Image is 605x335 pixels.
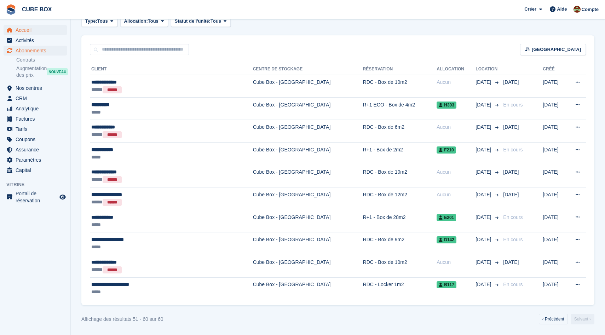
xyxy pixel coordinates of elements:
div: NOUVEAU [47,68,68,75]
span: [DATE] [476,79,492,86]
span: Tarifs [16,124,58,134]
span: Type: [85,18,97,25]
img: stora-icon-8386f47178a22dfd0bd8f6a31ec36ba5ce8667c1dd55bd0f319d3a0aa187defe.svg [6,4,16,15]
div: Aucun [437,168,476,176]
span: Tous [148,18,159,25]
td: R+1 - Box de 2m2 [363,142,437,165]
td: Cube Box - [GEOGRAPHIC_DATA] [253,210,363,232]
td: RDC - Box de 10m2 [363,165,437,187]
div: Aucun [437,259,476,266]
span: Allocation: [124,18,148,25]
span: Accueil [16,25,58,35]
span: [DATE] [503,169,519,175]
td: RDC - Box de 12m2 [363,187,437,210]
td: Cube Box - [GEOGRAPHIC_DATA] [253,255,363,277]
span: Statut de l'unité: [175,18,211,25]
span: CRM [16,93,58,103]
div: Aucun [437,79,476,86]
span: H303 [437,102,456,109]
td: RDC - Box de 10m2 [363,75,437,98]
span: Portail de réservation [16,190,58,204]
span: [DATE] [476,101,492,109]
span: [DATE] [503,124,519,130]
span: Tous [97,18,108,25]
a: Contrats [16,57,67,63]
nav: Pages [537,314,596,324]
td: [DATE] [543,210,565,232]
td: Cube Box - [GEOGRAPHIC_DATA] [253,277,363,300]
span: [DATE] [503,192,519,197]
td: R+1 - Box de 28m2 [363,210,437,232]
span: [DATE] [503,259,519,265]
a: menu [4,35,67,45]
a: Augmentation des prix NOUVEAU [16,65,67,79]
span: [GEOGRAPHIC_DATA] [532,46,581,53]
span: [DATE] [476,281,492,288]
span: En cours [503,282,523,287]
td: Cube Box - [GEOGRAPHIC_DATA] [253,75,363,98]
a: menu [4,93,67,103]
button: Statut de l'unité: Tous [171,15,231,27]
span: [DATE] [476,259,492,266]
th: Créé [543,64,565,75]
td: RDC - Box de 10m2 [363,255,437,277]
td: Cube Box - [GEOGRAPHIC_DATA] [253,120,363,143]
span: [DATE] [476,191,492,198]
span: En cours [503,147,523,152]
a: menu [4,165,67,175]
img: alex soubira [574,6,581,13]
span: Activités [16,35,58,45]
a: Suivant [571,314,594,324]
th: Location [476,64,500,75]
div: Aucun [437,123,476,131]
span: [DATE] [476,146,492,154]
span: En cours [503,237,523,242]
span: Paramètres [16,155,58,165]
span: [DATE] [476,214,492,221]
a: menu [4,46,67,56]
a: menu [4,145,67,155]
a: menu [4,155,67,165]
span: En cours [503,102,523,108]
td: Cube Box - [GEOGRAPHIC_DATA] [253,187,363,210]
a: menu [4,114,67,124]
td: [DATE] [543,277,565,300]
td: [DATE] [543,255,565,277]
td: [DATE] [543,232,565,255]
td: RDC - Box de 9m2 [363,232,437,255]
a: Boutique d'aperçu [58,193,67,201]
span: Capital [16,165,58,175]
td: RDC - Locker 1m2 [363,277,437,300]
span: [DATE] [476,168,492,176]
td: Cube Box - [GEOGRAPHIC_DATA] [253,165,363,187]
button: Allocation: Tous [120,15,168,27]
span: Analytique [16,104,58,114]
span: B117 [437,281,456,288]
a: menu [4,190,67,204]
span: Vitrine [6,181,70,188]
span: Tous [211,18,221,25]
a: menu [4,124,67,134]
a: Précédent [539,314,568,324]
button: Type: Tous [81,15,117,27]
a: menu [4,83,67,93]
a: menu [4,25,67,35]
td: [DATE] [543,97,565,120]
span: [DATE] [503,79,519,85]
a: menu [4,104,67,114]
td: Cube Box - [GEOGRAPHIC_DATA] [253,97,363,120]
span: Nos centres [16,83,58,93]
td: R+1 ECO - Box de 4m2 [363,97,437,120]
span: F210 [437,146,456,154]
th: Centre de stockage [253,64,363,75]
td: [DATE] [543,75,565,98]
a: CUBE BOX [19,4,54,15]
span: Assurance [16,145,58,155]
td: [DATE] [543,142,565,165]
td: Cube Box - [GEOGRAPHIC_DATA] [253,142,363,165]
td: [DATE] [543,120,565,143]
th: Client [90,64,253,75]
th: Allocation [437,64,476,75]
div: Aucun [437,191,476,198]
td: RDC - Box de 6m2 [363,120,437,143]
